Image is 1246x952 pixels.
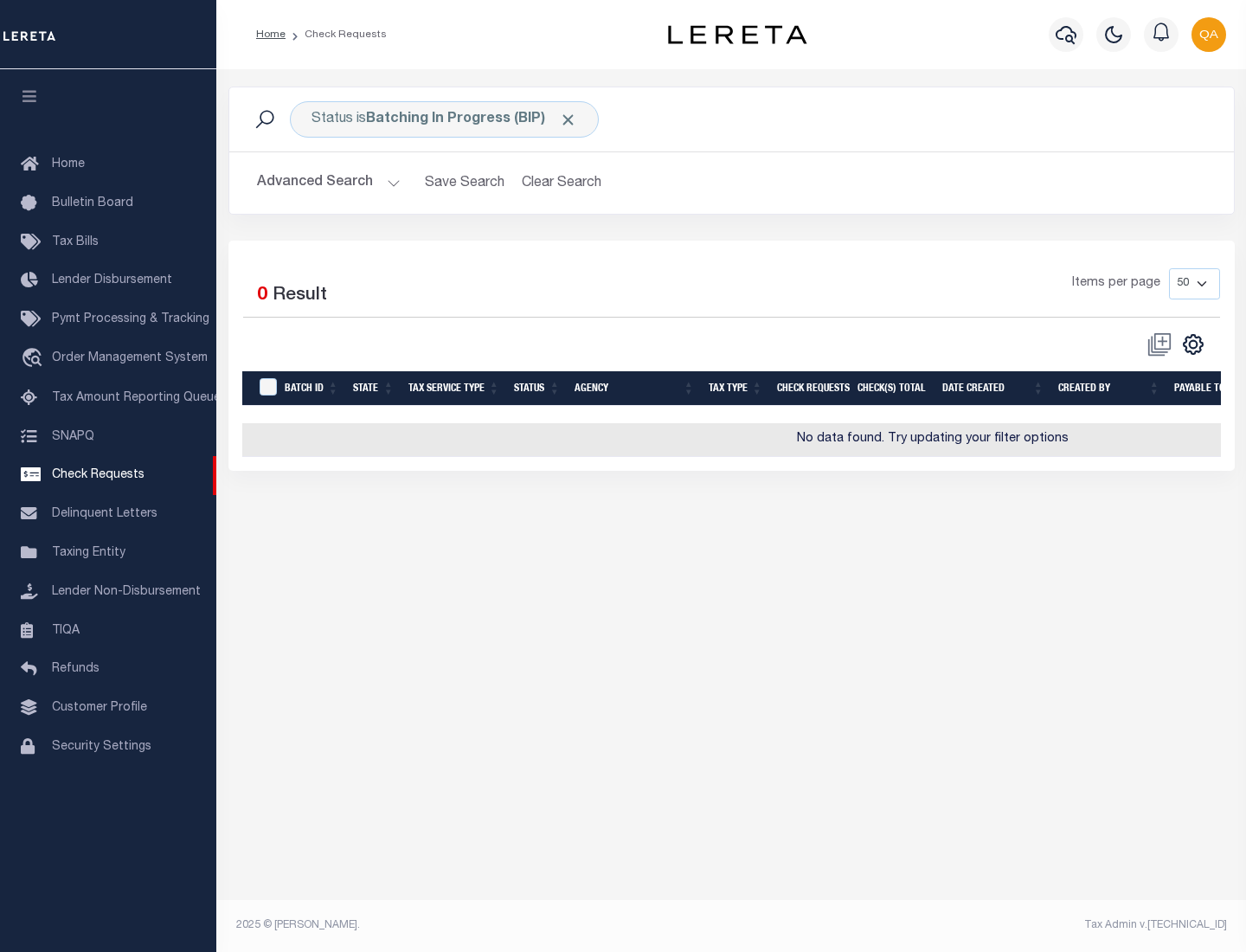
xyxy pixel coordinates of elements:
img: svg+xml;base64,PHN2ZyB4bWxucz0iaHR0cDovL3d3dy53My5vcmcvMjAwMC9zdmciIHBvaW50ZXItZXZlbnRzPSJub25lIi... [1191,17,1226,52]
span: Security Settings [52,741,151,753]
span: Customer Profile [52,702,147,714]
span: Check Requests [52,469,145,481]
div: Status is [290,101,599,138]
span: Lender Non-Disbursement [52,586,201,598]
th: Status: activate to sort column ascending [507,371,568,407]
li: Check Requests [286,27,387,42]
span: Taxing Entity [52,547,125,559]
b: Batching In Progress (BIP) [366,113,577,126]
th: Tax Service Type: activate to sort column ascending [401,371,507,407]
button: Advanced Search [257,166,401,200]
th: Date Created: activate to sort column ascending [935,371,1051,407]
span: Click to Remove [559,111,577,129]
span: TIQA [52,624,80,636]
span: Bulletin Board [52,197,133,209]
span: Delinquent Letters [52,508,157,520]
div: 2025 © [PERSON_NAME]. [223,917,732,933]
span: Tax Bills [52,236,99,248]
span: Order Management System [52,352,208,364]
span: Refunds [52,663,100,675]
button: Clear Search [515,166,609,200]
th: Tax Type: activate to sort column ascending [702,371,770,407]
span: Home [52,158,85,170]
span: Items per page [1072,274,1160,293]
button: Save Search [414,166,515,200]
div: Tax Admin v.[TECHNICAL_ID] [744,917,1227,933]
span: SNAPQ [52,430,94,442]
span: Lender Disbursement [52,274,172,286]
img: logo-dark.svg [668,25,806,44]
th: Batch Id: activate to sort column ascending [278,371,346,407]
span: 0 [257,286,267,305]
th: Created By: activate to sort column ascending [1051,371,1167,407]
span: Pymt Processing & Tracking [52,313,209,325]
span: Tax Amount Reporting Queue [52,392,221,404]
th: Check Requests [770,371,851,407]
a: Home [256,29,286,40]
th: State: activate to sort column ascending [346,371,401,407]
th: Agency: activate to sort column ascending [568,371,702,407]
th: Check(s) Total [851,371,935,407]
label: Result [273,282,327,310]
i: travel_explore [21,348,48,370]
